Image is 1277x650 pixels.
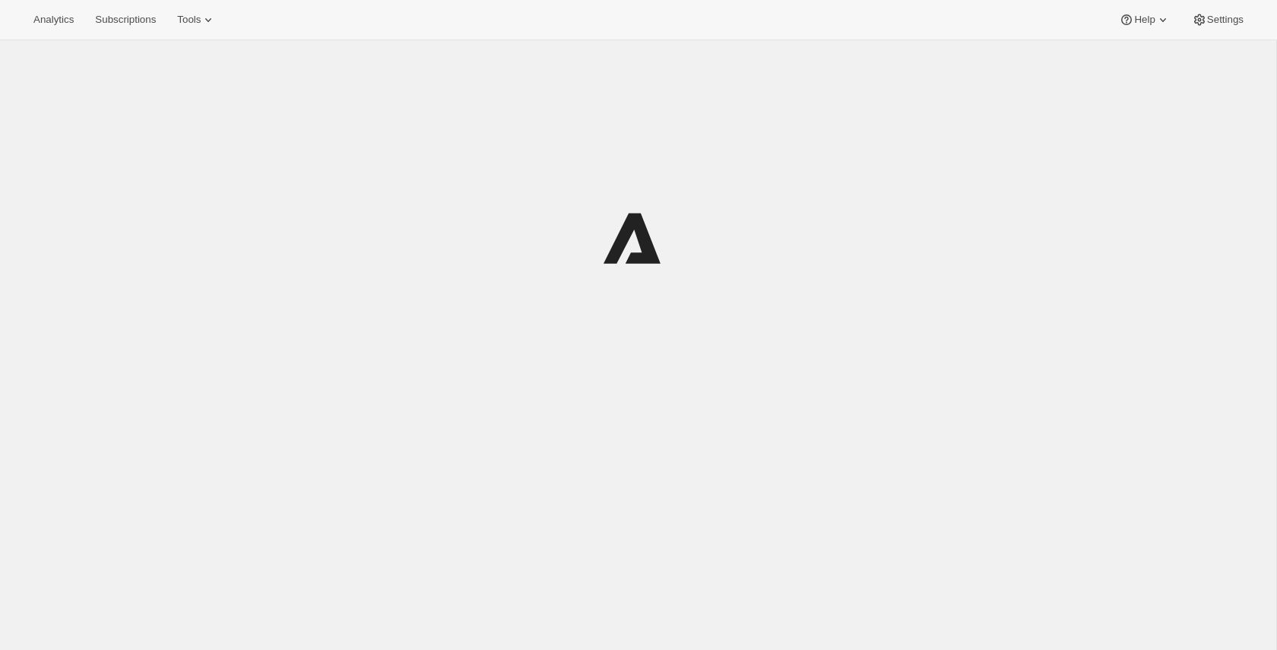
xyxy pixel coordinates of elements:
button: Analytics [24,9,83,30]
span: Tools [177,14,201,26]
button: Tools [168,9,225,30]
button: Subscriptions [86,9,165,30]
span: Settings [1207,14,1244,26]
button: Help [1110,9,1179,30]
span: Help [1134,14,1155,26]
button: Settings [1183,9,1253,30]
span: Analytics [33,14,74,26]
span: Subscriptions [95,14,156,26]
